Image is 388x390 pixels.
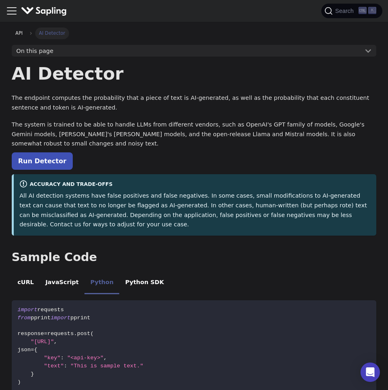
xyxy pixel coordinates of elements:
[61,355,64,361] span: :
[70,315,90,321] span: pprint
[51,315,70,321] span: import
[361,363,380,382] div: Open Intercom Messenger
[31,339,54,345] span: "[URL]"
[103,355,107,361] span: ,
[91,331,94,337] span: (
[74,331,77,337] span: .
[368,7,376,14] kbd: K
[12,93,376,113] p: The endpoint computes the probability that a piece of text is AI-generated, as well as the probab...
[17,379,21,385] span: )
[6,5,18,17] button: Toggle navigation bar
[21,5,67,17] img: Sapling.ai
[12,120,376,149] p: The system is trained to be able to handle LLMs from different vendors, such as OpenAI's GPT fami...
[12,45,376,57] button: On this page
[67,355,103,361] span: "<api-key>"
[31,347,34,353] span: =
[119,272,170,295] li: Python SDK
[12,27,27,39] a: API
[321,4,382,18] button: Search (Ctrl+K)
[17,347,31,353] span: json
[84,272,119,295] li: Python
[333,8,358,14] span: Search
[37,307,64,313] span: requests
[21,5,70,17] a: Sapling.ai
[35,27,69,39] span: AI Detector
[31,371,34,377] span: }
[17,315,31,321] span: from
[12,63,376,84] h1: AI Detector
[19,180,371,190] div: Accuracy and Trade-offs
[44,363,64,369] span: "text"
[47,331,74,337] span: requests
[12,27,376,39] nav: Breadcrumbs
[19,191,371,230] p: All AI detection systems have false positives and false negatives. In some cases, small modificat...
[17,331,44,337] span: response
[12,250,376,265] h2: Sample Code
[70,363,143,369] span: "This is sample text."
[34,347,37,353] span: {
[64,363,67,369] span: :
[12,152,73,170] a: Run Detector
[17,307,37,313] span: import
[12,272,40,295] li: cURL
[15,30,23,36] span: API
[44,355,61,361] span: "key"
[44,331,47,337] span: =
[54,339,57,345] span: ,
[31,315,51,321] span: pprint
[77,331,91,337] span: post
[40,272,84,295] li: JavaScript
